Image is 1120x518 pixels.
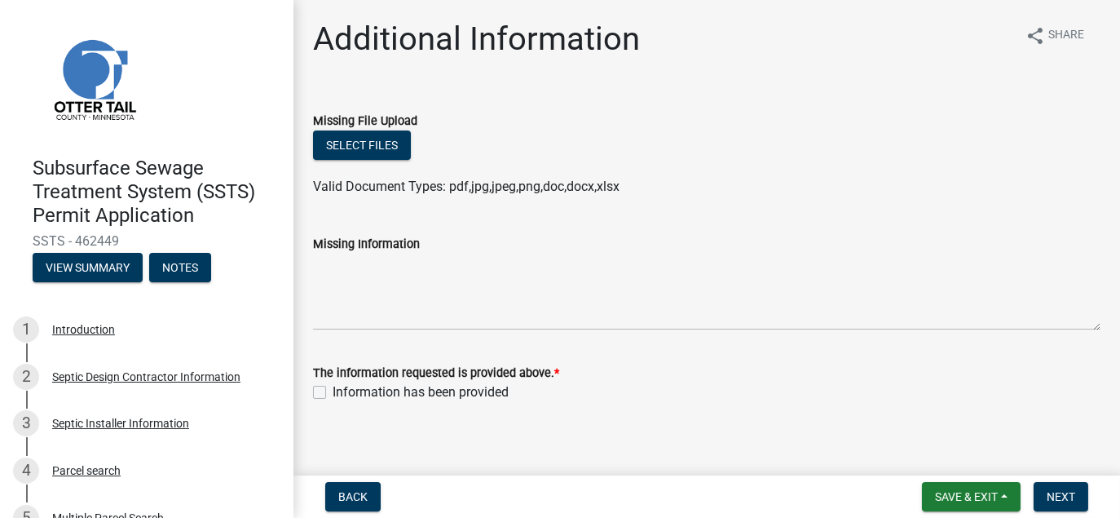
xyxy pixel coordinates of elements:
div: 2 [13,364,39,390]
span: SSTS - 462449 [33,233,261,249]
span: Save & Exit [935,490,998,503]
button: Notes [149,253,211,282]
wm-modal-confirm: Notes [149,263,211,276]
label: Information has been provided [333,383,509,402]
div: Introduction [52,324,115,335]
h4: Subsurface Sewage Treatment System (SSTS) Permit Application [33,157,280,227]
img: Otter Tail County, Minnesota [33,17,155,139]
label: Missing Information [313,239,420,250]
span: Next [1047,490,1075,503]
div: 3 [13,410,39,436]
button: Back [325,482,381,511]
label: Missing File Upload [313,116,417,127]
button: Next [1034,482,1088,511]
span: Share [1048,26,1084,46]
i: share [1025,26,1045,46]
span: Valid Document Types: pdf,jpg,jpeg,png,doc,docx,xlsx [313,179,620,194]
label: The information requested is provided above. [313,368,559,379]
wm-modal-confirm: Summary [33,263,143,276]
span: Back [338,490,368,503]
button: shareShare [1012,20,1097,51]
div: Parcel search [52,465,121,476]
div: 1 [13,317,39,343]
button: Select files [313,131,411,160]
div: 4 [13,458,39,484]
button: Save & Exit [922,482,1021,511]
button: View Summary [33,253,143,282]
h1: Additional Information [313,20,640,59]
div: Septic Installer Information [52,418,189,429]
div: Septic Design Contractor Information [52,371,240,383]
